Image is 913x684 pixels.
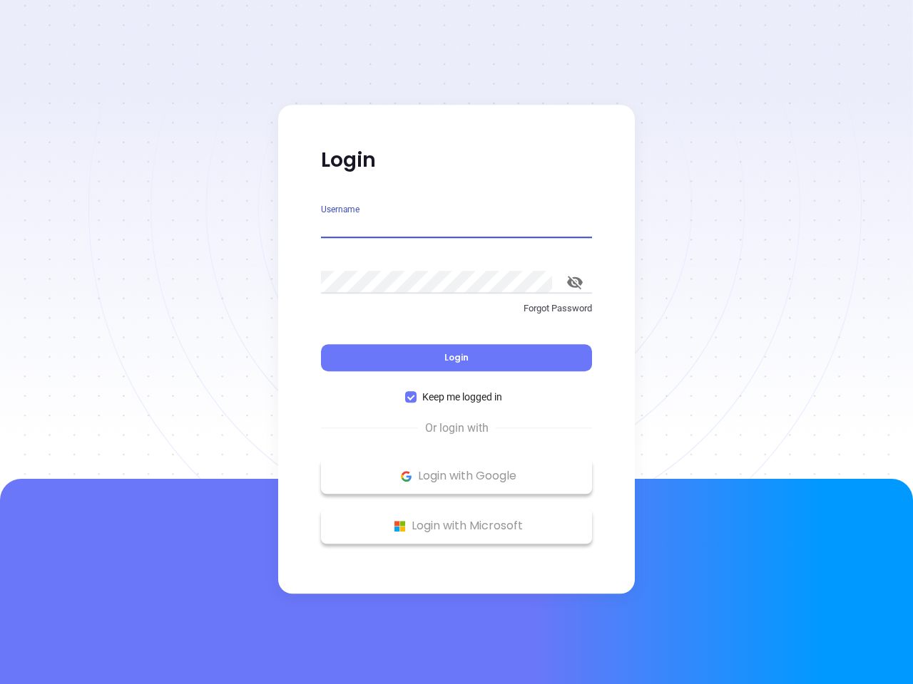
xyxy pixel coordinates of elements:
[321,301,592,316] p: Forgot Password
[321,344,592,371] button: Login
[444,351,469,363] span: Login
[397,467,415,485] img: Google Logo
[321,458,592,494] button: Google Logo Login with Google
[321,301,592,327] a: Forgot Password
[417,389,508,405] span: Keep me logged in
[321,205,359,214] label: Username
[321,508,592,544] button: Microsoft Logo Login with Microsoft
[418,420,496,437] span: Or login with
[328,465,585,487] p: Login with Google
[321,147,592,173] p: Login
[391,517,409,535] img: Microsoft Logo
[558,265,592,299] button: toggle password visibility
[328,515,585,537] p: Login with Microsoft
